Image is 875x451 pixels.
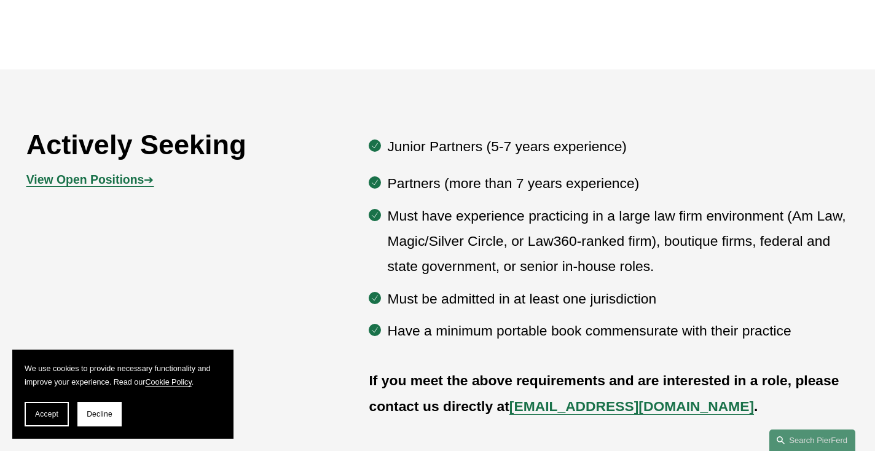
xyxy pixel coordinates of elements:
[387,203,849,279] p: Must have experience practicing in a large law firm environment (Am Law, Magic/Silver Circle, or ...
[509,398,754,414] a: [EMAIL_ADDRESS][DOMAIN_NAME]
[87,410,112,418] span: Decline
[26,173,154,186] a: View Open Positions➔
[12,350,233,439] section: Cookie banner
[25,402,69,426] button: Accept
[369,372,842,414] strong: If you meet the above requirements and are interested in a role, please contact us directly at
[35,410,58,418] span: Accept
[145,378,191,386] a: Cookie Policy
[387,286,849,312] p: Must be admitted in at least one jurisdiction
[25,362,221,390] p: We use cookies to provide necessary functionality and improve your experience. Read our .
[754,398,758,414] strong: .
[387,134,849,159] p: Junior Partners (5-7 years experience)
[77,402,122,426] button: Decline
[769,429,855,451] a: Search this site
[387,318,849,343] p: Have a minimum portable book commensurate with their practice
[26,173,144,186] strong: View Open Positions
[387,171,849,196] p: Partners (more than 7 years experience)
[26,173,154,186] span: ➔
[26,128,300,162] h2: Actively Seeking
